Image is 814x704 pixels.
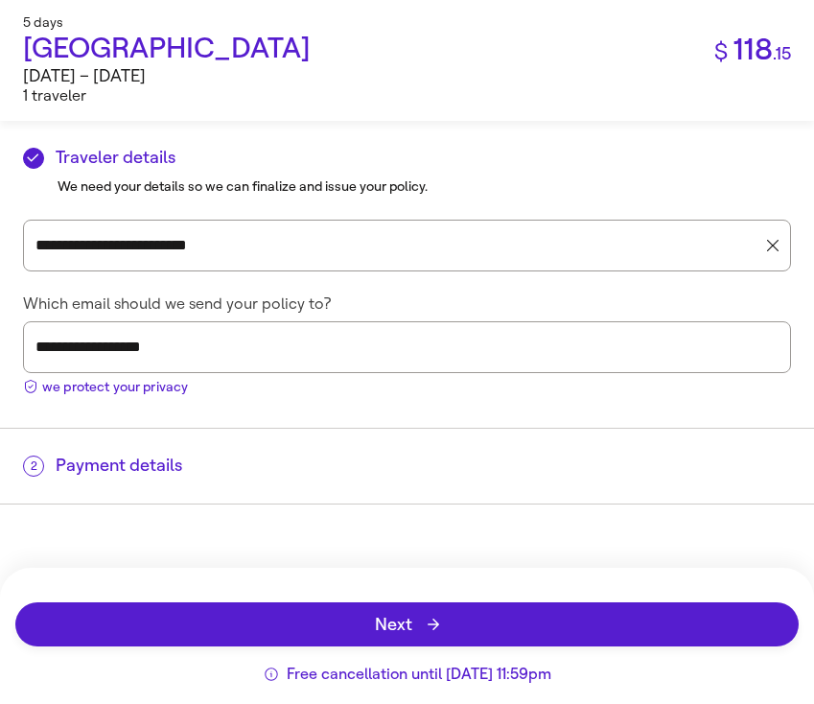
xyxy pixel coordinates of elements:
button: Free cancellation until [DATE] 11:59pm [264,667,551,682]
span: Which email should we send your policy to? [23,294,331,314]
span: we protect your privacy [42,377,188,397]
button: Next [15,602,799,646]
span: Next [375,616,439,633]
span: . 15 [773,43,791,64]
div: We need your details so we can finalize and issue your policy. [58,176,791,197]
span: [GEOGRAPHIC_DATA] [23,31,311,65]
h2: Payment details [23,456,791,477]
button: we protect your privacy [23,373,188,397]
div: [DATE] – [DATE] [23,66,311,87]
input: Street address, city, state [35,230,759,261]
div: 118 [691,32,791,106]
h2: Traveler details [23,148,791,169]
div: 1 traveler [23,86,311,105]
div: 5 days [23,15,791,32]
span: $ [714,38,728,65]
